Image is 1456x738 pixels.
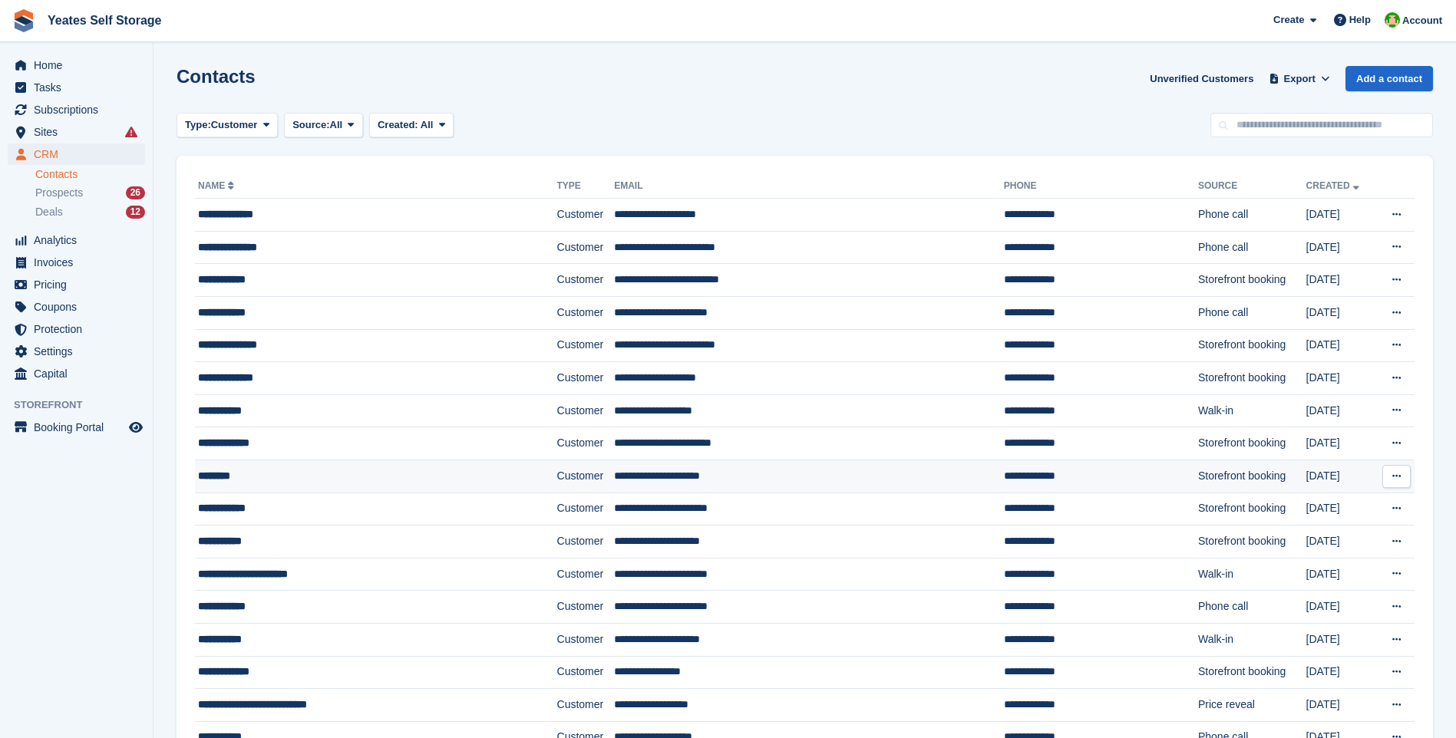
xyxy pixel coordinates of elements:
[8,229,145,251] a: menu
[1385,12,1400,28] img: Angela Field
[378,119,418,130] span: Created:
[1345,66,1433,91] a: Add a contact
[126,186,145,199] div: 26
[1144,66,1260,91] a: Unverified Customers
[1198,689,1306,722] td: Price reveal
[41,8,168,33] a: Yeates Self Storage
[557,394,615,427] td: Customer
[1284,71,1316,87] span: Export
[1198,493,1306,525] td: Storefront booking
[557,199,615,232] td: Customer
[1306,656,1375,689] td: [DATE]
[8,363,145,384] a: menu
[127,418,145,437] a: Preview store
[198,180,237,191] a: Name
[35,205,63,219] span: Deals
[1198,264,1306,297] td: Storefront booking
[1349,12,1371,28] span: Help
[8,341,145,362] a: menu
[1198,394,1306,427] td: Walk-in
[8,54,145,76] a: menu
[8,99,145,120] a: menu
[8,77,145,98] a: menu
[1306,231,1375,264] td: [DATE]
[1306,264,1375,297] td: [DATE]
[1402,13,1442,28] span: Account
[1198,199,1306,232] td: Phone call
[292,117,329,133] span: Source:
[614,174,1004,199] th: Email
[34,274,126,295] span: Pricing
[557,329,615,362] td: Customer
[1198,296,1306,329] td: Phone call
[34,318,126,340] span: Protection
[34,417,126,438] span: Booking Portal
[34,121,126,143] span: Sites
[8,318,145,340] a: menu
[35,204,145,220] a: Deals 12
[557,296,615,329] td: Customer
[34,252,126,273] span: Invoices
[1198,623,1306,656] td: Walk-in
[34,54,126,76] span: Home
[1198,427,1306,460] td: Storefront booking
[557,362,615,395] td: Customer
[557,558,615,591] td: Customer
[1306,296,1375,329] td: [DATE]
[557,174,615,199] th: Type
[34,77,126,98] span: Tasks
[1198,329,1306,362] td: Storefront booking
[1306,427,1375,460] td: [DATE]
[557,264,615,297] td: Customer
[557,427,615,460] td: Customer
[8,274,145,295] a: menu
[8,252,145,273] a: menu
[557,591,615,624] td: Customer
[557,656,615,689] td: Customer
[284,113,363,138] button: Source: All
[1306,623,1375,656] td: [DATE]
[557,623,615,656] td: Customer
[125,126,137,138] i: Smart entry sync failures have occurred
[557,689,615,722] td: Customer
[1306,362,1375,395] td: [DATE]
[1306,525,1375,558] td: [DATE]
[34,99,126,120] span: Subscriptions
[1198,591,1306,624] td: Phone call
[1306,329,1375,362] td: [DATE]
[369,113,454,138] button: Created: All
[1198,460,1306,493] td: Storefront booking
[557,231,615,264] td: Customer
[14,397,153,413] span: Storefront
[34,229,126,251] span: Analytics
[1198,174,1306,199] th: Source
[177,66,256,87] h1: Contacts
[1306,558,1375,591] td: [DATE]
[34,341,126,362] span: Settings
[8,296,145,318] a: menu
[8,417,145,438] a: menu
[34,143,126,165] span: CRM
[1273,12,1304,28] span: Create
[1004,174,1198,199] th: Phone
[177,113,278,138] button: Type: Customer
[185,117,211,133] span: Type:
[1306,460,1375,493] td: [DATE]
[557,525,615,558] td: Customer
[35,186,83,200] span: Prospects
[8,143,145,165] a: menu
[1266,66,1333,91] button: Export
[1306,199,1375,232] td: [DATE]
[34,363,126,384] span: Capital
[1306,591,1375,624] td: [DATE]
[35,167,145,182] a: Contacts
[1198,525,1306,558] td: Storefront booking
[421,119,434,130] span: All
[557,460,615,493] td: Customer
[211,117,258,133] span: Customer
[1198,362,1306,395] td: Storefront booking
[1198,231,1306,264] td: Phone call
[34,296,126,318] span: Coupons
[1306,394,1375,427] td: [DATE]
[12,9,35,32] img: stora-icon-8386f47178a22dfd0bd8f6a31ec36ba5ce8667c1dd55bd0f319d3a0aa187defe.svg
